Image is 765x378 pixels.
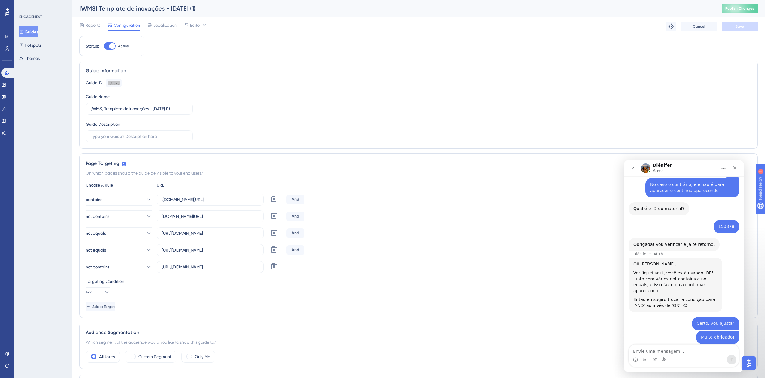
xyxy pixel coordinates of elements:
button: not equals [86,244,152,256]
button: not contains [86,261,152,273]
button: Publish Changes [722,4,758,13]
span: Cancel [693,24,705,29]
label: All Users [99,353,115,360]
label: Only Me [195,353,210,360]
button: not equals [86,227,152,239]
span: Configuration [114,22,140,29]
span: Editor [190,22,201,29]
div: Page Targeting [86,160,751,167]
input: yourwebsite.com/path [162,247,259,253]
iframe: Intercom live chat [624,160,744,372]
div: Guide ID: [86,79,103,87]
span: Publish Changes [725,6,754,11]
div: Audience Segmentation [86,329,751,336]
div: On which pages should the guide be visible to your end users? [86,169,751,177]
div: And [286,212,304,221]
span: not equals [86,246,106,254]
div: Guide Name [86,93,110,100]
div: 4 [42,3,44,8]
span: not contains [86,263,109,271]
div: 150878 [108,81,120,85]
div: Choose A Rule [86,181,152,189]
span: not contains [86,213,109,220]
div: And [286,228,304,238]
button: Save [722,22,758,31]
span: Save [736,24,744,29]
div: Guide Description [86,121,120,128]
div: Guide Information [86,67,751,74]
input: yourwebsite.com/path [162,230,259,237]
div: Targeting Condition [86,278,751,285]
span: Localization [153,22,177,29]
div: ENGAGEMENT [19,14,42,19]
button: Hotspots [19,40,41,51]
span: Need Help? [14,2,38,9]
span: Add a Target [92,304,115,309]
label: Custom Segment [138,353,171,360]
span: Active [118,44,129,48]
div: And [286,195,304,204]
button: And [86,287,110,297]
input: yourwebsite.com/path [162,264,259,270]
button: Cancel [681,22,717,31]
button: Themes [19,53,40,64]
button: not contains [86,210,152,222]
span: contains [86,196,102,203]
input: yourwebsite.com/path [162,196,259,203]
button: contains [86,194,152,206]
button: Guides [19,26,38,37]
span: And [86,290,93,295]
div: And [286,245,304,255]
span: Reports [85,22,100,29]
button: Add a Target [86,302,115,311]
input: yourwebsite.com/path [162,213,259,220]
div: [WMS] Template de inovações - [DATE] (1) [79,4,707,13]
div: Which segment of the audience would you like to show this guide to? [86,339,751,346]
input: Type your Guide’s Description here [91,133,188,140]
iframe: UserGuiding AI Assistant Launcher [740,354,758,372]
div: URL [157,181,223,189]
div: Status: [86,42,99,50]
input: Type your Guide’s Name here [91,105,188,112]
span: not equals [86,230,106,237]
